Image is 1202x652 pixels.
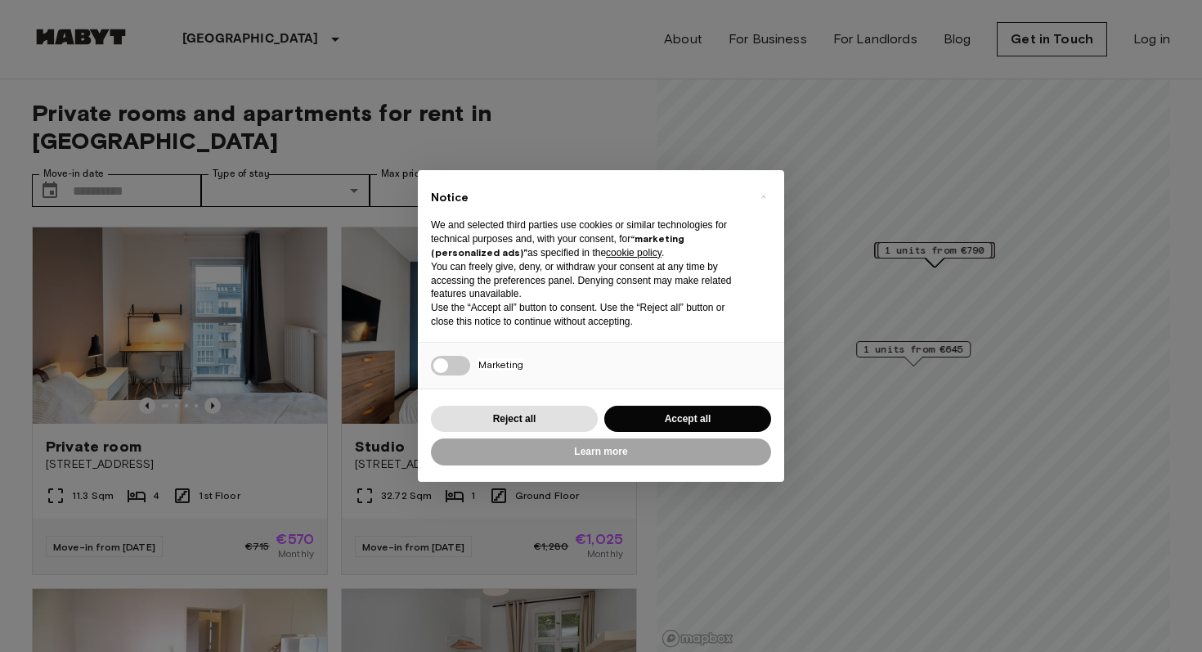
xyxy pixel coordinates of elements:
button: Learn more [431,438,771,465]
button: Close this notice [750,183,776,209]
span: × [760,187,766,206]
strong: “marketing (personalized ads)” [431,232,684,259]
p: We and selected third parties use cookies or similar technologies for technical purposes and, wit... [431,218,745,259]
p: Use the “Accept all” button to consent. Use the “Reject all” button or close this notice to conti... [431,301,745,329]
button: Accept all [604,406,771,433]
button: Reject all [431,406,598,433]
p: You can freely give, deny, or withdraw your consent at any time by accessing the preferences pane... [431,260,745,301]
span: Marketing [478,358,523,371]
a: cookie policy [606,247,662,259]
h2: Notice [431,190,745,206]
